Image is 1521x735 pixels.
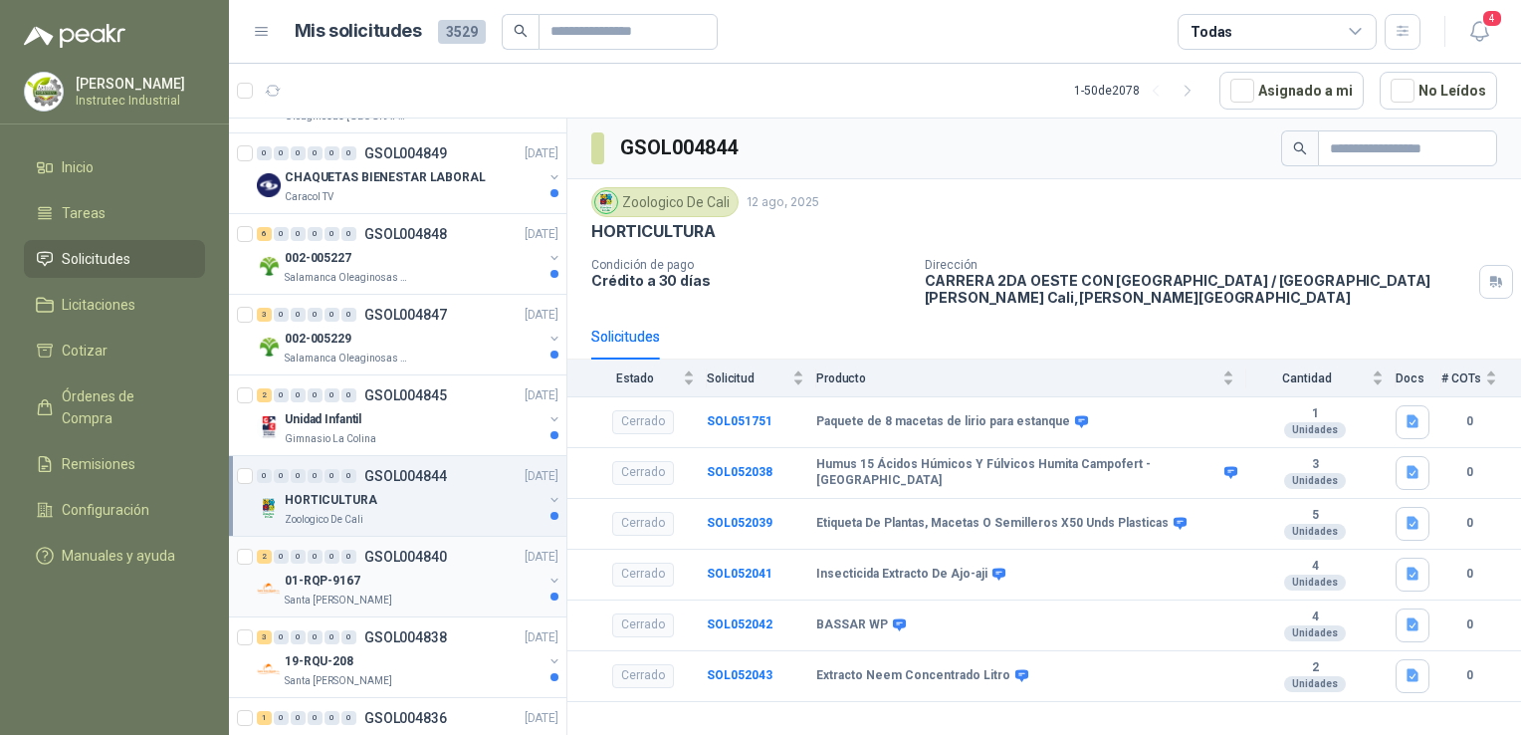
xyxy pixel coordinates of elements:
th: Estado [567,360,707,396]
p: GSOL004849 [364,146,447,160]
img: Company Logo [257,335,281,359]
b: Paquete de 8 macetas de lirio para estanque [816,414,1070,430]
p: 19-RQU-208 [285,652,353,671]
p: Crédito a 30 días [591,272,909,289]
img: Logo peakr [24,24,125,48]
p: Santa [PERSON_NAME] [285,593,392,609]
div: 0 [274,711,289,725]
p: Dirección [925,258,1472,272]
a: 0 0 0 0 0 0 GSOL004849[DATE] Company LogoCHAQUETAS BIENESTAR LABORALCaracol TV [257,141,562,205]
div: 0 [308,630,323,644]
span: Estado [591,371,679,385]
b: 4 [1246,559,1384,575]
img: Company Logo [257,415,281,439]
div: Unidades [1284,676,1346,692]
div: 0 [291,227,306,241]
a: SOL052038 [707,465,772,479]
div: 0 [291,550,306,564]
b: 0 [1441,666,1497,685]
div: 0 [308,469,323,483]
p: 01-RQP-9167 [285,572,360,591]
div: 0 [257,146,272,160]
a: 6 0 0 0 0 0 GSOL004848[DATE] Company Logo002-005227Salamanca Oleaginosas SAS [257,222,562,286]
img: Company Logo [595,191,617,213]
a: SOL052043 [707,668,772,682]
div: Unidades [1284,473,1346,489]
div: Unidades [1284,575,1346,591]
p: GSOL004845 [364,388,447,402]
b: 3 [1246,457,1384,473]
span: Solicitudes [62,248,130,270]
button: Asignado a mi [1219,72,1364,110]
span: Solicitud [707,371,788,385]
p: 002-005229 [285,330,351,349]
span: Cantidad [1246,371,1368,385]
div: 0 [274,630,289,644]
div: Cerrado [612,613,674,637]
b: Humus 15 Ácidos Húmicos Y Fúlvicos Humita Campofert - [GEOGRAPHIC_DATA] [816,457,1219,488]
b: 5 [1246,508,1384,524]
span: Configuración [62,499,149,521]
h1: Mis solicitudes [295,17,422,46]
div: 0 [274,388,289,402]
div: 0 [341,550,356,564]
p: Gimnasio La Colina [285,431,376,447]
span: Licitaciones [62,294,135,316]
div: 0 [291,308,306,322]
p: CHAQUETAS BIENESTAR LABORAL [285,168,486,187]
div: 0 [291,711,306,725]
a: 2 0 0 0 0 0 GSOL004845[DATE] Company LogoUnidad InfantilGimnasio La Colina [257,383,562,447]
b: SOL052039 [707,516,772,530]
span: Inicio [62,156,94,178]
b: 0 [1441,565,1497,584]
div: 0 [291,146,306,160]
img: Company Logo [257,173,281,197]
div: 0 [308,227,323,241]
a: SOL052041 [707,567,772,581]
img: Company Logo [25,73,63,111]
p: CARRERA 2DA OESTE CON [GEOGRAPHIC_DATA] / [GEOGRAPHIC_DATA][PERSON_NAME] Cali , [PERSON_NAME][GEO... [925,272,1472,306]
div: 0 [325,550,339,564]
div: 0 [341,469,356,483]
p: [DATE] [525,709,558,728]
span: Cotizar [62,340,108,362]
b: 4 [1246,610,1384,625]
div: 0 [308,308,323,322]
div: 0 [291,388,306,402]
div: 0 [325,146,339,160]
h3: GSOL004844 [620,132,741,163]
p: 002-005227 [285,249,351,268]
div: 0 [274,227,289,241]
img: Company Logo [257,657,281,681]
div: 0 [274,469,289,483]
p: [DATE] [525,306,558,325]
span: Producto [816,371,1218,385]
span: Órdenes de Compra [62,385,186,429]
p: [DATE] [525,467,558,486]
th: Cantidad [1246,360,1396,396]
p: Salamanca Oleaginosas SAS [285,270,410,286]
p: GSOL004848 [364,227,447,241]
div: Unidades [1284,524,1346,540]
b: 0 [1441,615,1497,634]
a: SOL052042 [707,617,772,631]
img: Company Logo [257,496,281,520]
p: Unidad Infantil [285,410,361,429]
div: 6 [257,227,272,241]
div: 0 [325,308,339,322]
div: 0 [325,711,339,725]
div: 3 [257,308,272,322]
div: Cerrado [612,563,674,587]
a: Tareas [24,194,205,232]
div: Solicitudes [591,326,660,348]
div: 0 [308,146,323,160]
b: Insecticida Extracto De Ajo-aji [816,567,987,583]
a: SOL051751 [707,414,772,428]
div: 3 [257,630,272,644]
a: Remisiones [24,445,205,483]
th: Solicitud [707,360,816,396]
div: 0 [341,630,356,644]
span: search [1293,141,1307,155]
b: BASSAR WP [816,617,888,633]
